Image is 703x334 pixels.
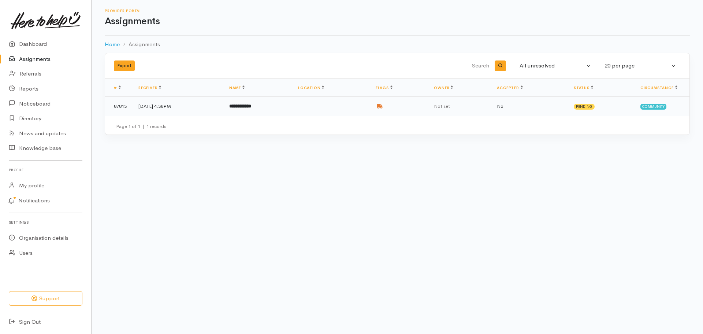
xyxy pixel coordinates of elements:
td: 87813 [105,97,133,116]
span: Not set [434,103,450,109]
a: Received [138,85,161,90]
div: 20 per page [605,62,670,70]
button: 20 per page [600,59,681,73]
h6: Settings [9,217,82,227]
a: Owner [434,85,453,90]
td: [DATE] 4:38PM [133,97,223,116]
h1: Assignments [105,16,690,27]
a: Flags [376,85,393,90]
span: No [497,103,503,109]
a: Name [229,85,245,90]
a: Home [105,40,120,49]
h6: Profile [9,165,82,175]
li: Assignments [120,40,160,49]
span: Community [640,104,666,110]
a: Status [574,85,593,90]
span: Pending [574,104,595,110]
a: # [114,85,121,90]
a: Accepted [497,85,522,90]
button: Support [9,291,82,306]
button: Export [114,60,135,71]
button: All unresolved [515,59,596,73]
h6: Provider Portal [105,9,690,13]
input: Search [315,57,491,75]
small: Page 1 of 1 1 records [116,123,166,129]
nav: breadcrumb [105,36,690,53]
a: Circumstance [640,85,677,90]
div: All unresolved [520,62,585,70]
span: | [142,123,144,129]
a: Location [298,85,324,90]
